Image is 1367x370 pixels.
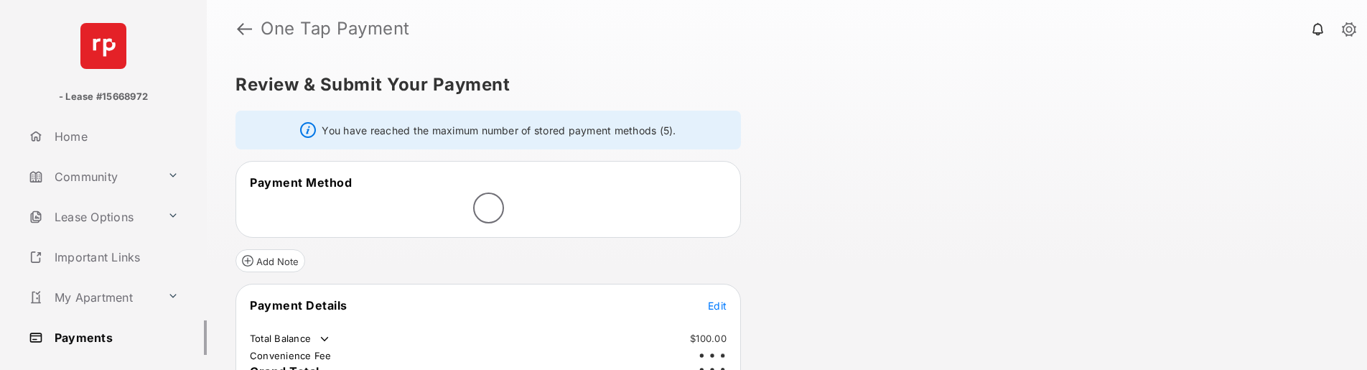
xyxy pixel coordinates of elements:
[23,280,162,315] a: My Apartment
[235,249,305,272] button: Add Note
[261,20,410,37] strong: One Tap Payment
[23,119,207,154] a: Home
[23,200,162,234] a: Lease Options
[59,90,148,104] p: - Lease #15668972
[249,349,332,362] td: Convenience Fee
[235,76,1327,93] h5: Review & Submit Your Payment
[23,320,207,355] a: Payments
[235,111,741,149] div: You have reached the maximum number of stored payment methods (5).
[23,159,162,194] a: Community
[80,23,126,69] img: svg+xml;base64,PHN2ZyB4bWxucz0iaHR0cDovL3d3dy53My5vcmcvMjAwMC9zdmciIHdpZHRoPSI2NCIgaGVpZ2h0PSI2NC...
[708,298,727,313] button: Edit
[708,300,727,312] span: Edit
[23,240,185,274] a: Important Links
[249,332,332,346] td: Total Balance
[250,298,347,313] span: Payment Details
[250,175,352,190] span: Payment Method
[689,332,727,345] td: $100.00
